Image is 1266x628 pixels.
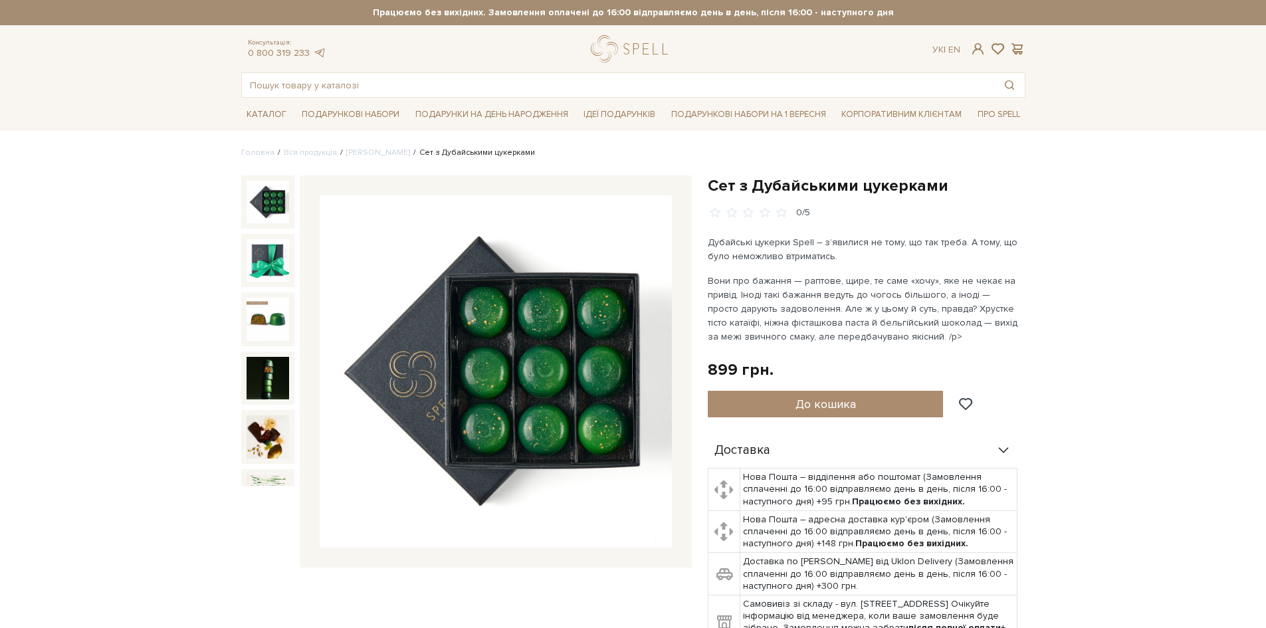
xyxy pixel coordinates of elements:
[320,195,672,548] img: Сет з Дубайськими цукерками
[578,104,661,125] a: Ідеї подарунків
[932,44,960,56] div: Ук
[248,47,310,58] a: 0 800 319 233
[248,39,326,47] span: Консультація:
[944,44,946,55] span: |
[241,148,274,157] a: Головна
[296,104,405,125] a: Подарункові набори
[972,104,1025,125] a: Про Spell
[708,391,944,417] button: До кошика
[241,7,1025,19] strong: Працюємо без вихідних. Замовлення оплачені до 16:00 відправляємо день в день, після 16:00 - насту...
[994,73,1025,97] button: Пошук товару у каталозі
[247,298,289,340] img: Сет з Дубайськими цукерками
[714,445,770,457] span: Доставка
[666,103,831,126] a: Подарункові набори на 1 Вересня
[855,538,968,549] b: Працюємо без вихідних.
[708,274,1019,344] p: Вони про бажання — раптове, щире, те саме «хочу», яке не чекає на привід. Іноді такі бажання веду...
[740,469,1017,511] td: Нова Пошта – відділення або поштомат (Замовлення сплаченні до 16:00 відправляємо день в день, піс...
[740,510,1017,553] td: Нова Пошта – адресна доставка кур'єром (Замовлення сплаченні до 16:00 відправляємо день в день, п...
[708,360,774,380] div: 899 грн.
[346,148,410,157] a: [PERSON_NAME]
[591,35,674,62] a: logo
[740,553,1017,595] td: Доставка по [PERSON_NAME] від Uklon Delivery (Замовлення сплаченні до 16:00 відправляємо день в д...
[247,415,289,458] img: Сет з Дубайськими цукерками
[948,44,960,55] a: En
[708,235,1019,263] p: Дубайські цукерки Spell – з’явилися не тому, що так треба. А тому, що було неможливо втриматись.
[796,207,810,219] div: 0/5
[852,496,965,507] b: Працюємо без вихідних.
[284,148,337,157] a: Вся продукція
[241,104,292,125] a: Каталог
[708,175,1025,196] h1: Сет з Дубайськими цукерками
[795,397,856,411] span: До кошика
[247,357,289,399] img: Сет з Дубайськими цукерками
[247,239,289,282] img: Сет з Дубайськими цукерками
[836,103,967,126] a: Корпоративним клієнтам
[247,181,289,223] img: Сет з Дубайськими цукерками
[247,474,289,517] img: Сет з Дубайськими цукерками
[410,147,535,159] li: Сет з Дубайськими цукерками
[313,47,326,58] a: telegram
[410,104,574,125] a: Подарунки на День народження
[242,73,994,97] input: Пошук товару у каталозі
